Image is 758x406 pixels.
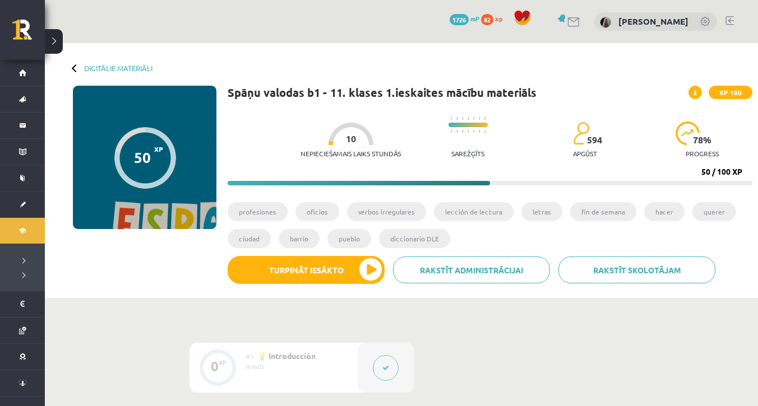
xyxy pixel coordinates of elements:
[393,256,550,283] a: Rakstīt administrācijai
[219,360,227,366] div: XP
[709,86,752,99] span: XP 100
[484,117,486,120] img: icon-short-line-57e1e144782c952c97e751825c79c345078a6d821885a25fce030b3d8c18986b.svg
[451,117,452,120] img: icon-short-line-57e1e144782c952c97e751825c79c345078a6d821885a25fce030b3d8c18986b.svg
[676,122,700,145] img: icon-progress-161ccf0a02000e728c5f80fcf4c31c7af3da0e1684b2b1d7c360e028c24a22f1.svg
[462,130,463,133] img: icon-short-line-57e1e144782c952c97e751825c79c345078a6d821885a25fce030b3d8c18986b.svg
[301,150,401,157] p: Nepieciešamais laiks stundās
[462,117,463,120] img: icon-short-line-57e1e144782c952c97e751825c79c345078a6d821885a25fce030b3d8c18986b.svg
[327,229,371,248] li: pueblo
[479,130,480,133] img: icon-short-line-57e1e144782c952c97e751825c79c345078a6d821885a25fce030b3d8c18986b.svg
[154,145,163,153] span: XP
[451,150,484,157] p: Sarežģīts
[479,117,480,120] img: icon-short-line-57e1e144782c952c97e751825c79c345078a6d821885a25fce030b3d8c18986b.svg
[473,117,474,120] img: icon-short-line-57e1e144782c952c97e751825c79c345078a6d821885a25fce030b3d8c18986b.svg
[484,130,486,133] img: icon-short-line-57e1e144782c952c97e751825c79c345078a6d821885a25fce030b3d8c18986b.svg
[279,229,320,248] li: barrio
[257,351,316,361] span: 💡 Introducción
[686,150,719,157] p: progress
[558,256,715,283] a: Rakstīt skolotājam
[521,202,562,221] li: letras
[295,202,339,221] li: oficios
[587,135,602,145] span: 594
[246,352,254,361] span: #1
[692,202,736,221] li: querer
[468,117,469,120] img: icon-short-line-57e1e144782c952c97e751825c79c345078a6d821885a25fce030b3d8c18986b.svg
[228,256,385,284] button: Turpināt iesākto
[346,134,356,144] span: 10
[451,130,452,133] img: icon-short-line-57e1e144782c952c97e751825c79c345078a6d821885a25fce030b3d8c18986b.svg
[495,14,502,23] span: xp
[84,64,152,72] a: Digitālie materiāli
[134,149,151,166] div: 50
[12,20,45,48] a: Rīgas 1. Tālmācības vidusskola
[618,16,688,27] a: [PERSON_NAME]
[600,17,611,28] img: Elīna Krakovska
[470,14,479,23] span: mP
[456,117,457,120] img: icon-short-line-57e1e144782c952c97e751825c79c345078a6d821885a25fce030b3d8c18986b.svg
[644,202,685,221] li: hacer
[481,14,493,25] span: 82
[434,202,514,221] li: lección de lectura
[481,14,508,23] a: 82 xp
[246,361,349,371] div: Ievads
[573,122,589,145] img: students-c634bb4e5e11cddfef0936a35e636f08e4e9abd3cc4e673bd6f9a4125e45ecb1.svg
[468,130,469,133] img: icon-short-line-57e1e144782c952c97e751825c79c345078a6d821885a25fce030b3d8c18986b.svg
[693,135,712,145] span: 78 %
[456,130,457,133] img: icon-short-line-57e1e144782c952c97e751825c79c345078a6d821885a25fce030b3d8c18986b.svg
[573,150,597,157] p: apgūst
[211,361,219,371] div: 0
[570,202,636,221] li: fin de semana
[228,202,288,221] li: profesiones
[450,14,469,25] span: 1726
[473,130,474,133] img: icon-short-line-57e1e144782c952c97e751825c79c345078a6d821885a25fce030b3d8c18986b.svg
[450,14,479,23] a: 1726 mP
[379,229,450,248] li: diccionario DLE
[347,202,426,221] li: verbos irregulares
[228,229,271,248] li: ciudad
[228,86,537,99] h1: Spāņu valodas b1 - 11. klases 1.ieskaites mācību materiāls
